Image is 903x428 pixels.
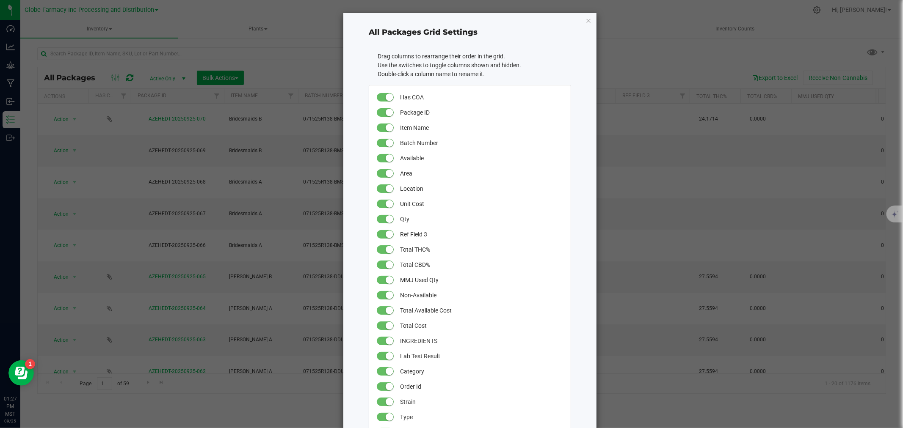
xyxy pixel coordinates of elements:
[400,379,562,394] span: Order Id
[400,135,562,151] span: Lot Number
[400,257,562,272] span: Total CBD%
[400,348,562,364] span: Lab Test Result
[25,359,35,369] iframe: Resource center unread badge
[400,90,562,105] span: Has COA
[400,409,562,425] span: Ref Field 1
[400,181,562,196] span: Location
[400,166,562,181] span: Area
[400,333,562,348] span: Ref Field 2
[400,120,562,135] span: Item Name
[378,52,572,61] li: Drag columns to rearrange their order in the grid.
[400,318,562,333] span: Total Cost
[400,394,562,409] span: Strain
[400,242,562,257] span: Total THC%
[369,27,571,38] div: All Packages Grid Settings
[400,105,562,120] span: Package ID
[400,288,562,303] span: Non-Available
[400,151,562,166] span: Available
[400,211,562,227] span: Qty
[378,70,572,79] li: Double-click a column name to rename it.
[400,303,562,318] span: Total Available Cost
[378,61,572,70] li: Use the switches to toggle columns shown and hidden.
[400,272,562,288] span: Usable Cannabis Qty
[8,360,34,386] iframe: Resource center
[400,364,562,379] span: Category
[400,227,562,242] span: Ref Field 3
[400,196,562,211] span: Unit Cost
